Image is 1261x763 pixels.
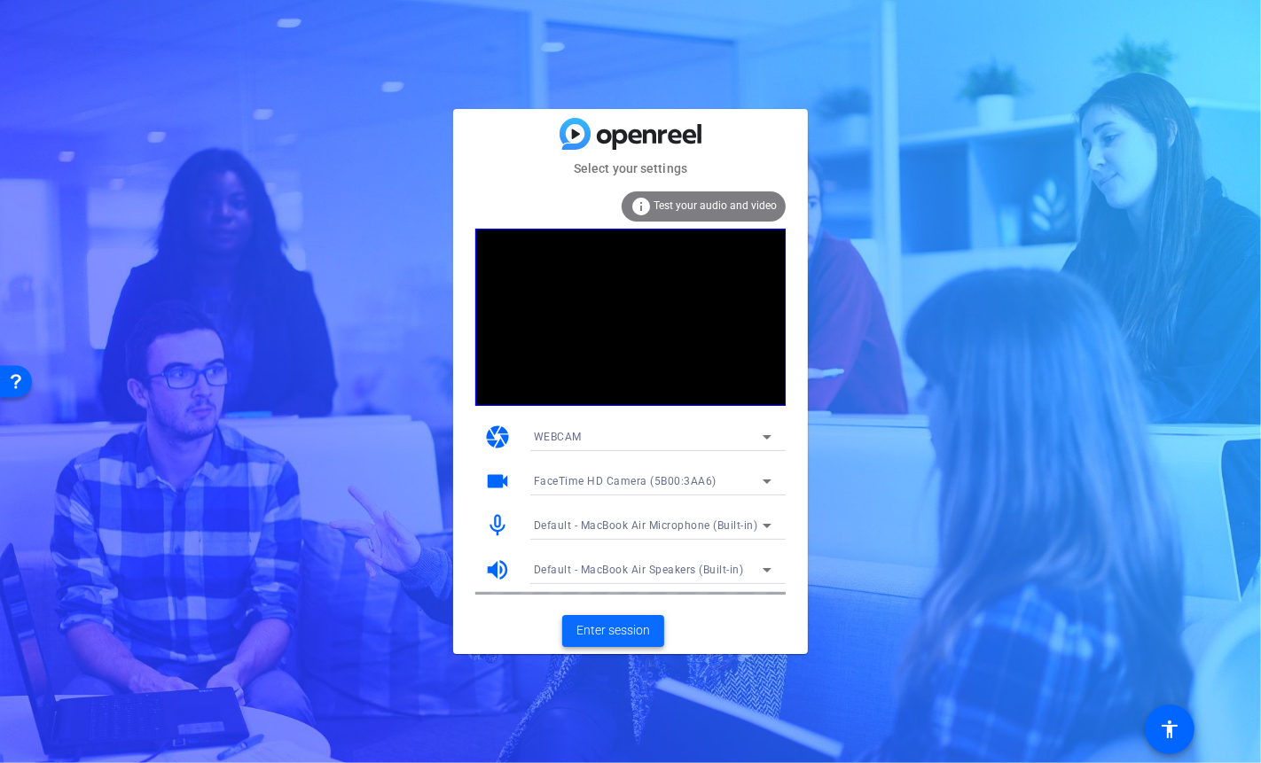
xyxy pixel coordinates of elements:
[484,512,511,539] mat-icon: mic_none
[484,424,511,450] mat-icon: camera
[534,519,758,532] span: Default - MacBook Air Microphone (Built-in)
[576,621,650,640] span: Enter session
[534,475,717,487] span: FaceTime HD Camera (5B00:3AA6)
[484,468,511,494] mat-icon: videocam
[484,557,511,583] mat-icon: volume_up
[562,615,664,647] button: Enter session
[654,199,777,212] span: Test your audio and video
[1159,719,1180,740] mat-icon: accessibility
[560,118,701,149] img: blue-gradient.svg
[453,159,808,178] mat-card-subtitle: Select your settings
[534,431,582,443] span: WEBCAM
[630,196,652,217] mat-icon: info
[534,564,744,576] span: Default - MacBook Air Speakers (Built-in)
